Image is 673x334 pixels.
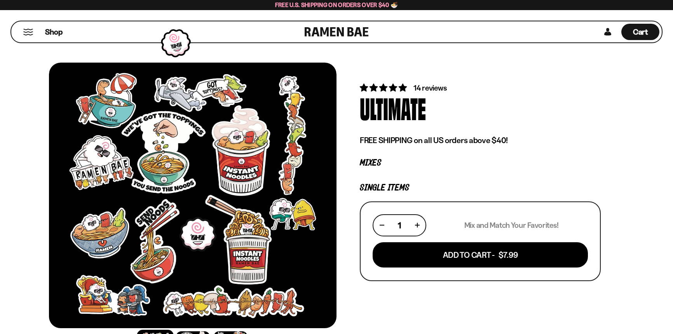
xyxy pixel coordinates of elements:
[360,93,426,122] div: Ultimate
[621,21,659,42] div: Cart
[360,159,601,167] p: Mixes
[413,83,446,93] span: 14 reviews
[45,27,63,37] span: Shop
[373,242,588,268] button: Add To Cart - $7.99
[23,29,33,35] button: Mobile Menu Trigger
[464,220,559,230] p: Mix and Match Your Favorites!
[45,24,63,40] a: Shop
[633,27,648,37] span: Cart
[360,184,601,192] p: Single Items
[360,135,601,145] p: FREE SHIPPING on all US orders above $40!
[360,83,408,93] span: 4.86 stars
[398,220,401,230] span: 1
[275,1,398,9] span: Free U.S. Shipping on Orders over $40 🍜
